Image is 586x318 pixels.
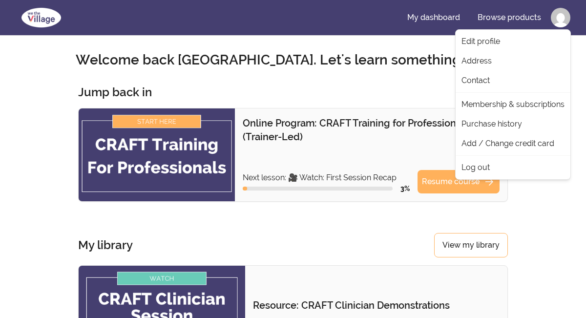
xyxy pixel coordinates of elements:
[458,158,568,177] a: Log out
[458,114,568,134] a: Purchase history
[458,134,568,153] a: Add / Change credit card
[458,71,568,90] a: Contact
[458,32,568,51] a: Edit profile
[458,95,568,114] a: Membership & subscriptions
[458,51,568,71] a: Address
